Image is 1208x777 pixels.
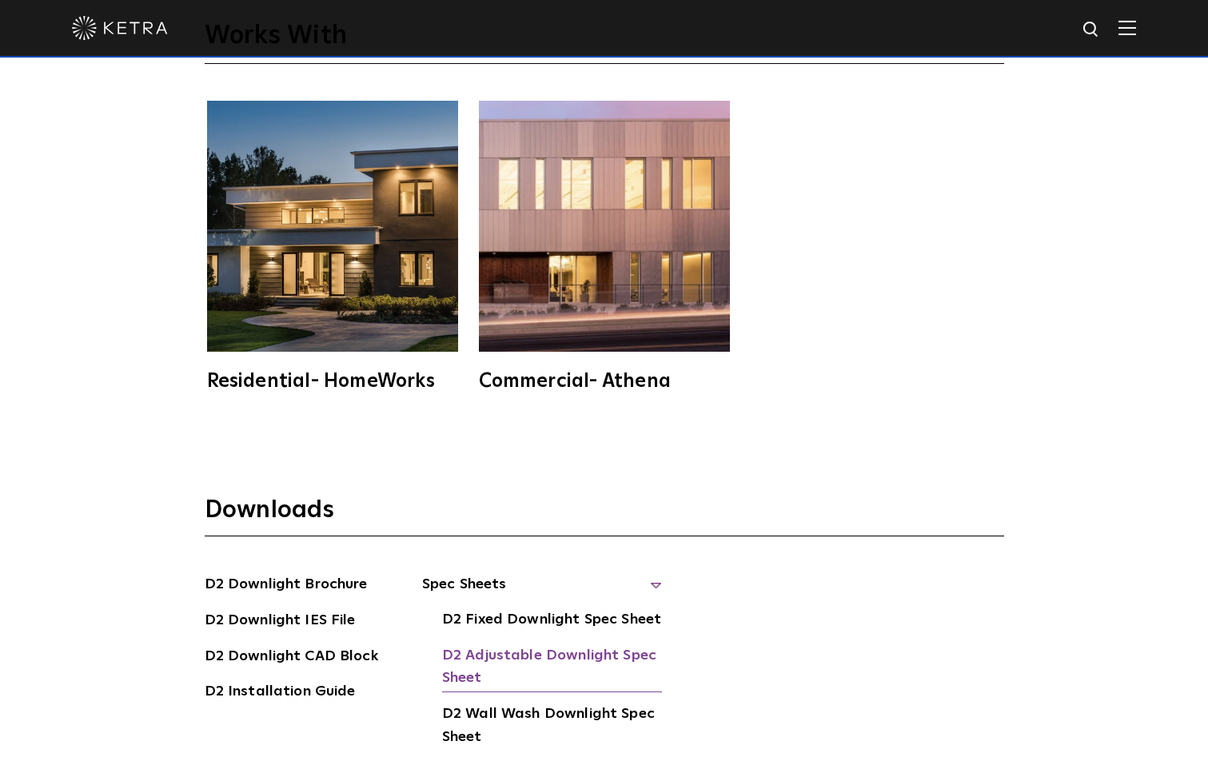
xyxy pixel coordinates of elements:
a: D2 Fixed Downlight Spec Sheet [442,608,661,634]
a: D2 Downlight Brochure [205,573,368,599]
div: Residential- HomeWorks [207,372,458,391]
div: Commercial- Athena [479,372,730,391]
h3: Downloads [205,495,1004,536]
img: ketra-logo-2019-white [72,16,168,40]
a: D2 Downlight CAD Block [205,645,378,671]
img: search icon [1082,20,1102,40]
a: Commercial- Athena [476,101,732,391]
img: homeworks_hero [207,101,458,352]
a: D2 Adjustable Downlight Spec Sheet [442,644,662,693]
a: Residential- HomeWorks [205,101,460,391]
img: Hamburger%20Nav.svg [1118,20,1136,35]
span: Spec Sheets [422,573,662,608]
img: athena-square [479,101,730,352]
a: D2 Downlight IES File [205,609,356,635]
a: D2 Wall Wash Downlight Spec Sheet [442,703,662,751]
a: D2 Installation Guide [205,680,356,706]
